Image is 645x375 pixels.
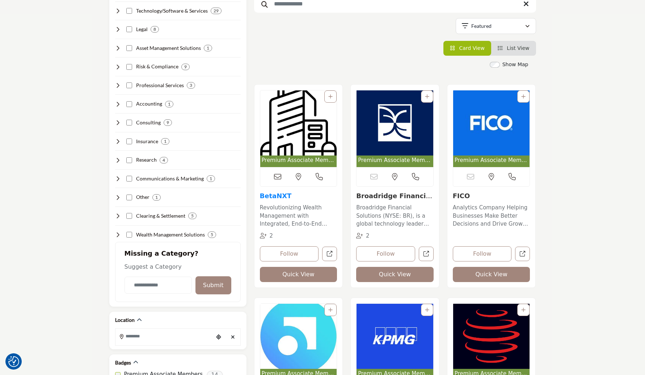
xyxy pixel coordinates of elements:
[8,356,19,367] img: Revisit consent button
[115,329,213,344] input: Search Location
[126,8,132,14] input: Select Technology/Software & Services checkbox
[165,101,173,107] div: 1 Results For Accounting
[126,157,132,163] input: Select Research checkbox
[453,267,530,282] button: Quick View
[207,46,209,51] b: 1
[195,276,231,294] button: Submit
[356,192,434,200] h3: Broadridge Financial Solutions, Inc.
[502,61,528,68] label: Show Map
[208,231,216,238] div: 5 Results For Wealth Management Solutions
[191,213,194,218] b: 5
[455,156,528,165] span: Premium Associate Member
[210,176,212,181] b: 1
[262,156,336,165] span: Premium Associate Member
[328,307,333,313] a: Add To List
[207,175,215,182] div: 1 Results For Communications & Marketing
[136,193,149,201] h4: Other: Encompassing various other services and organizations supporting the securities industry e...
[160,157,168,163] div: 4 Results For Research
[163,158,165,163] b: 4
[125,263,182,270] span: Suggest a Category
[358,156,432,165] span: Premium Associate Member
[164,119,172,126] div: 9 Results For Consulting
[214,8,219,13] b: 29
[161,138,169,145] div: 1 Results For Insurance
[211,8,222,14] div: 29 Results For Technology/Software & Services
[260,267,337,282] button: Quick View
[453,202,530,228] a: Analytics Company Helping Businesses Make Better Decisions and Drive Growth FICO is an analytics ...
[188,213,197,219] div: 5 Results For Clearing & Settlement
[213,329,224,345] div: Choose your current location
[260,90,337,155] img: BetaNXT
[155,195,158,200] b: 1
[136,119,161,126] h4: Consulting: Providing strategic, operational, and technical consulting services to securities ind...
[507,45,529,51] span: List View
[8,356,19,367] button: Consent Preferences
[453,304,530,369] img: Global Relay
[356,192,432,208] a: Broadridge Financial...
[136,44,201,52] h4: Asset Management Solutions: Offering investment strategies, portfolio management, and performance...
[260,204,337,228] p: Revolutionizing Wealth Management with Integrated, End-to-End Solutions Situated at the forefront...
[168,102,170,107] b: 1
[136,231,205,238] h4: Wealth Management Solutions: Providing comprehensive wealth management services to high-net-worth...
[126,232,132,238] input: Select Wealth Management Solutions checkbox
[152,194,161,201] div: 1 Results For Other
[471,22,492,30] p: Featured
[453,90,530,155] img: FICO
[136,156,157,163] h4: Research: Conducting market, financial, economic, and industry research for securities industry p...
[521,94,526,99] a: Add To List
[453,204,530,228] p: Analytics Company Helping Businesses Make Better Decisions and Drive Growth FICO is an analytics ...
[151,26,159,33] div: 8 Results For Legal
[126,213,132,219] input: Select Clearing & Settlement checkbox
[136,63,178,70] h4: Risk & Compliance: Helping securities industry firms manage risk, ensure compliance, and prevent ...
[260,232,273,240] div: Followers
[425,94,429,99] a: Add To List
[125,250,231,263] h2: Missing a Category?
[181,64,190,70] div: 9 Results For Risk & Compliance
[126,195,132,200] input: Select Other checkbox
[115,316,135,324] h2: Location
[126,176,132,182] input: Select Communications & Marketing checkbox
[260,90,337,167] a: Open Listing in new tab
[153,27,156,32] b: 8
[459,45,484,51] span: Card View
[126,139,132,144] input: Select Insurance checkbox
[126,120,132,125] input: Select Consulting checkbox
[328,94,333,99] a: Add To List
[228,329,239,345] div: Clear search location
[184,64,187,69] b: 9
[456,18,536,34] button: Featured
[356,202,434,228] a: Broadridge Financial Solutions (NYSE: BR), is a global technology leader with the trusted experti...
[356,267,434,282] button: Quick View
[136,138,158,145] h4: Insurance: Offering insurance solutions to protect securities industry firms from various risks.
[126,64,132,70] input: Select Risk & Compliance checkbox
[356,204,434,228] p: Broadridge Financial Solutions (NYSE: BR), is a global technology leader with the trusted experti...
[211,232,213,237] b: 5
[190,83,192,88] b: 3
[498,45,530,51] a: View List
[187,82,195,89] div: 3 Results For Professional Services
[164,139,166,144] b: 1
[269,233,273,239] span: 2
[260,192,292,200] a: BetaNXT
[515,247,530,261] a: Open fico in new tab
[357,90,433,167] a: Open Listing in new tab
[357,304,433,369] img: KPMG LLP
[491,41,536,56] li: List View
[357,90,433,155] img: Broadridge Financial Solutions, Inc.
[453,192,470,200] a: FICO
[453,246,512,261] button: Follow
[322,247,337,261] a: Open betanxt in new tab
[450,45,485,51] a: View Card
[126,82,132,88] input: Select Professional Services checkbox
[126,26,132,32] input: Select Legal checkbox
[356,232,370,240] div: Followers
[443,41,491,56] li: Card View
[260,304,337,369] img: Smarsh
[136,82,184,89] h4: Professional Services: Delivering staffing, training, and outsourcing services to support securit...
[126,45,132,51] input: Select Asset Management Solutions checkbox
[260,246,319,261] button: Follow
[136,212,185,220] h4: Clearing & Settlement: Facilitating the efficient processing, clearing, and settlement of securit...
[136,26,148,33] h4: Legal: Providing legal advice, compliance support, and litigation services to securities industry...
[126,101,132,107] input: Select Accounting checkbox
[166,120,169,125] b: 9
